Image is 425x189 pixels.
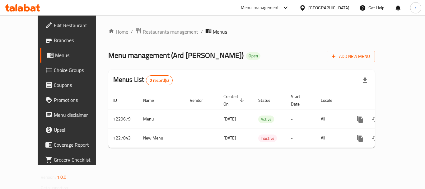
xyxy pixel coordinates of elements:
span: Edit Restaurant [54,21,104,29]
button: more [353,112,368,127]
span: Menu disclaimer [54,111,104,119]
span: Version: [41,173,56,181]
span: Menus [213,28,227,35]
span: Upsell [54,126,104,134]
div: Export file [357,73,372,88]
span: Branches [54,36,104,44]
a: Upsell [40,122,109,137]
a: Menu disclaimer [40,107,109,122]
span: 2 record(s) [146,78,173,83]
div: Menu-management [241,4,279,12]
a: Menus [40,48,109,63]
a: Coverage Report [40,137,109,152]
span: Menus [55,51,104,59]
span: Status [258,97,278,104]
td: Menu [138,110,185,129]
span: Grocery Checklist [54,156,104,163]
td: 1227843 [108,129,138,148]
span: Active [258,116,274,123]
div: Open [246,52,260,60]
span: Promotions [54,96,104,104]
td: All [316,110,348,129]
span: [DATE] [223,134,236,142]
span: [DATE] [223,115,236,123]
nav: breadcrumb [108,28,375,36]
span: ID [113,97,125,104]
a: Home [108,28,128,35]
span: Menu management ( Ard [PERSON_NAME] ) [108,48,244,62]
h2: Menus List [113,75,173,85]
span: Name [143,97,162,104]
td: - [286,110,316,129]
th: Actions [348,91,418,110]
span: Coupons [54,81,104,89]
td: 1229679 [108,110,138,129]
td: All [316,129,348,148]
button: Change Status [368,131,383,146]
td: New Menu [138,129,185,148]
span: r [415,4,416,11]
a: Branches [40,33,109,48]
span: Choice Groups [54,66,104,74]
span: 1.0.0 [57,173,67,181]
button: Change Status [368,112,383,127]
a: Coupons [40,78,109,92]
a: Edit Restaurant [40,18,109,33]
div: Total records count [146,75,173,85]
button: Add New Menu [327,51,375,62]
div: Active [258,116,274,123]
li: / [201,28,203,35]
a: Grocery Checklist [40,152,109,167]
div: Inactive [258,135,277,142]
li: / [131,28,133,35]
span: Start Date [291,93,308,108]
span: Inactive [258,135,277,142]
span: Restaurants management [143,28,198,35]
span: Created On [223,93,246,108]
span: Open [246,53,260,59]
span: Coverage Report [54,141,104,149]
span: Vendor [190,97,211,104]
span: Locale [321,97,340,104]
span: Add New Menu [332,53,370,60]
a: Promotions [40,92,109,107]
table: enhanced table [108,91,418,148]
div: [GEOGRAPHIC_DATA] [308,4,349,11]
a: Restaurants management [135,28,198,36]
button: more [353,131,368,146]
a: Choice Groups [40,63,109,78]
td: - [286,129,316,148]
